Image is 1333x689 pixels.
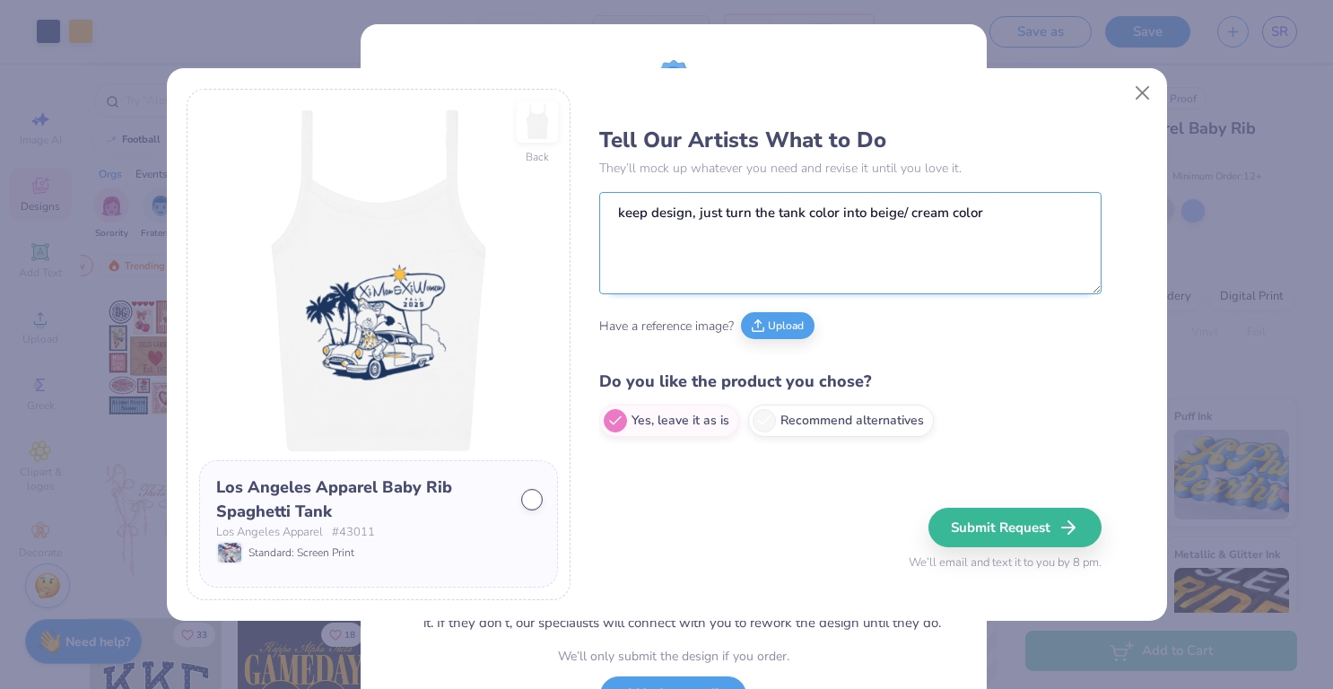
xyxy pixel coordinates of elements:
[741,312,815,339] button: Upload
[248,545,354,561] span: Standard: Screen Print
[519,104,555,140] img: Back
[1125,76,1159,110] button: Close
[599,159,1102,178] p: They’ll mock up whatever you need and revise it until you love it.
[748,405,934,437] label: Recommend alternatives
[216,475,509,524] div: Los Angeles Apparel Baby Rib Spaghetti Tank
[599,317,734,336] span: Have a reference image?
[332,524,375,542] span: # 43011
[199,101,558,460] img: Front
[599,405,739,437] label: Yes, leave it as is
[909,554,1102,572] span: We’ll email and text it to you by 8 pm.
[599,192,1102,294] textarea: keep design, just turn the tank color into beige/ cream color
[599,369,1102,395] h4: Do you like the product you chose?
[526,149,549,165] div: Back
[599,126,1102,153] h3: Tell Our Artists What to Do
[218,543,241,563] img: Standard: Screen Print
[216,524,323,542] span: Los Angeles Apparel
[928,508,1102,547] button: Submit Request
